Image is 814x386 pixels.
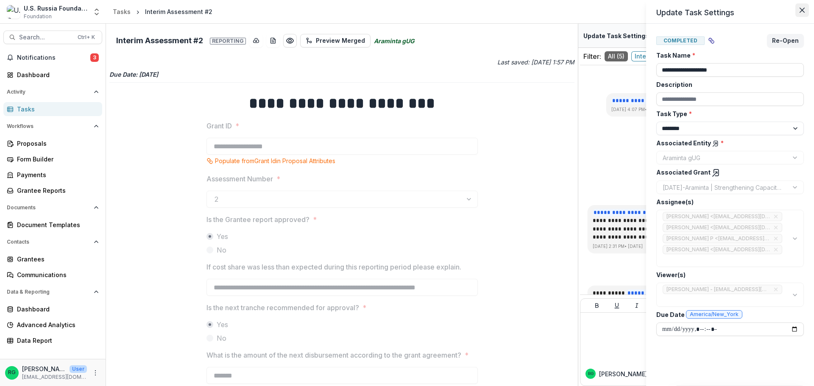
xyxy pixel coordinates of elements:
label: Assignee(s) [656,197,799,206]
button: Re-Open [767,34,804,47]
button: Close [795,3,809,17]
label: Due Date [656,310,799,319]
label: Task Name [656,51,799,60]
button: View dependent tasks [705,34,718,47]
label: Description [656,80,799,89]
label: Task Type [656,109,799,118]
span: Completed [656,36,705,45]
label: Associated Entity [656,139,799,147]
label: Viewer(s) [656,270,799,279]
label: Associated Grant [656,168,799,177]
span: America/New_York [690,311,739,317]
